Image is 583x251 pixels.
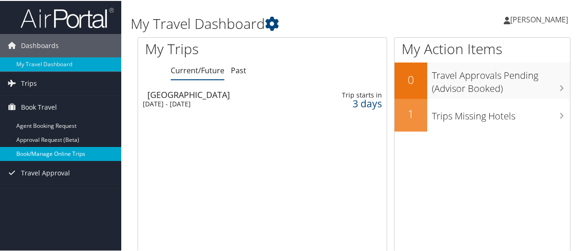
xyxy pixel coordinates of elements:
span: Dashboards [21,33,59,56]
div: [DATE] - [DATE] [143,99,296,107]
h1: My Travel Dashboard [131,13,429,33]
a: 0Travel Approvals Pending (Advisor Booked) [395,62,570,98]
h2: 0 [395,71,427,87]
span: Book Travel [21,95,57,118]
div: [GEOGRAPHIC_DATA] [147,90,301,98]
span: Trips [21,71,37,94]
span: [PERSON_NAME] [510,14,568,24]
a: Past [231,64,246,75]
h1: My Action Items [395,38,570,58]
a: [PERSON_NAME] [504,5,577,33]
h3: Trips Missing Hotels [432,104,570,122]
a: 1Trips Missing Hotels [395,98,570,131]
img: airportal-logo.png [21,6,114,28]
h1: My Trips [145,38,276,58]
div: 3 days [329,98,382,107]
div: Trip starts in [329,90,382,98]
h2: 1 [395,105,427,121]
a: Current/Future [171,64,224,75]
span: Travel Approval [21,160,70,184]
h3: Travel Approvals Pending (Advisor Booked) [432,63,570,94]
